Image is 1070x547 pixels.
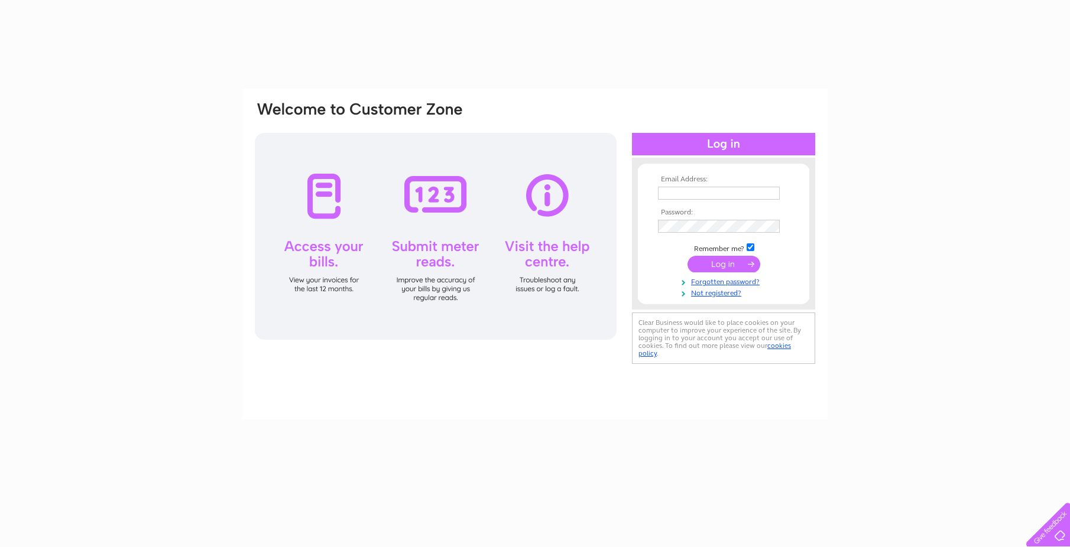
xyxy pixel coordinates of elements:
div: Clear Business would like to place cookies on your computer to improve your experience of the sit... [632,312,815,364]
th: Password: [655,209,792,217]
th: Email Address: [655,175,792,184]
a: Not registered? [658,286,792,298]
td: Remember me? [655,242,792,253]
a: Forgotten password? [658,275,792,286]
a: cookies policy [638,341,791,357]
input: Submit [688,256,760,272]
